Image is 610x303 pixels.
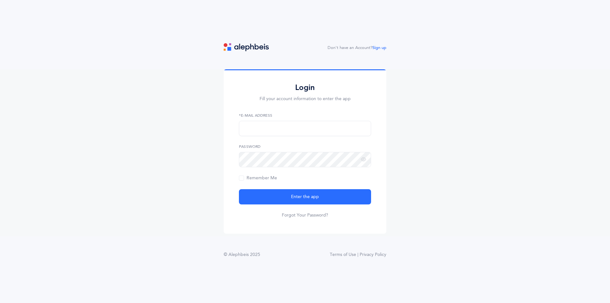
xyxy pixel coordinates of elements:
[224,251,260,258] div: © Alephbeis 2025
[282,212,328,218] a: Forgot Your Password?
[330,251,386,258] a: Terms of Use | Privacy Policy
[239,96,371,102] p: Fill your account information to enter the app
[239,83,371,93] h2: Login
[239,144,371,149] label: Password
[239,113,371,118] label: *E-Mail Address
[291,194,319,200] span: Enter the app
[239,176,277,181] span: Remember Me
[372,45,386,50] a: Sign up
[239,189,371,204] button: Enter the app
[224,43,269,51] img: logo.svg
[578,271,602,295] iframe: Drift Widget Chat Controller
[328,45,386,51] div: Don't have an Account?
